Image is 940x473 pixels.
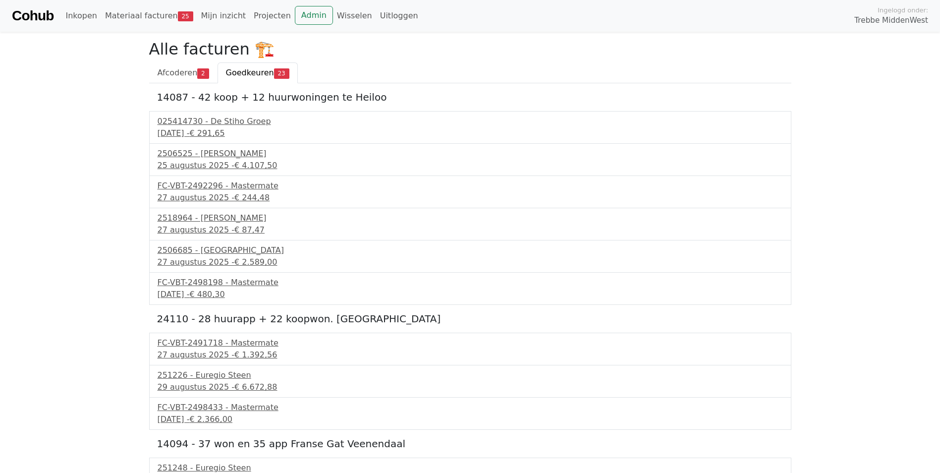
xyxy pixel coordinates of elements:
[158,116,783,139] a: 025414730 - De Stiho Groep[DATE] -€ 291,65
[234,350,277,359] span: € 1.392,56
[234,257,277,267] span: € 2.589,00
[101,6,197,26] a: Materiaal facturen25
[158,337,783,361] a: FC-VBT-2491718 - Mastermate27 augustus 2025 -€ 1.392,56
[197,6,250,26] a: Mijn inzicht
[226,68,274,77] span: Goedkeuren
[158,369,783,393] a: 251226 - Euregio Steen29 augustus 2025 -€ 6.672,88
[189,290,224,299] span: € 480,30
[376,6,422,26] a: Uitloggen
[149,62,218,83] a: Afcoderen2
[158,402,783,425] a: FC-VBT-2498433 - Mastermate[DATE] -€ 2.366,00
[333,6,376,26] a: Wisselen
[158,148,783,160] div: 2506525 - [PERSON_NAME]
[189,128,224,138] span: € 291,65
[157,438,783,450] h5: 14094 - 37 won en 35 app Franse Gat Veenendaal
[218,62,298,83] a: Goedkeuren23
[158,349,783,361] div: 27 augustus 2025 -
[158,148,783,172] a: 2506525 - [PERSON_NAME]25 augustus 2025 -€ 4.107,50
[158,381,783,393] div: 29 augustus 2025 -
[274,68,289,78] span: 23
[197,68,209,78] span: 2
[158,180,783,204] a: FC-VBT-2492296 - Mastermate27 augustus 2025 -€ 244,48
[158,277,783,300] a: FC-VBT-2498198 - Mastermate[DATE] -€ 480,30
[12,4,54,28] a: Cohub
[158,256,783,268] div: 27 augustus 2025 -
[158,277,783,289] div: FC-VBT-2498198 - Mastermate
[189,414,232,424] span: € 2.366,00
[158,68,198,77] span: Afcoderen
[158,127,783,139] div: [DATE] -
[250,6,295,26] a: Projecten
[234,193,270,202] span: € 244,48
[234,382,277,392] span: € 6.672,88
[158,402,783,414] div: FC-VBT-2498433 - Mastermate
[157,91,783,103] h5: 14087 - 42 koop + 12 huurwoningen te Heiloo
[158,369,783,381] div: 251226 - Euregio Steen
[158,212,783,236] a: 2518964 - [PERSON_NAME]27 augustus 2025 -€ 87,47
[158,212,783,224] div: 2518964 - [PERSON_NAME]
[234,161,277,170] span: € 4.107,50
[854,15,928,26] span: Trebbe MiddenWest
[158,192,783,204] div: 27 augustus 2025 -
[61,6,101,26] a: Inkopen
[158,337,783,349] div: FC-VBT-2491718 - Mastermate
[158,289,783,300] div: [DATE] -
[234,225,265,235] span: € 87,47
[158,180,783,192] div: FC-VBT-2492296 - Mastermate
[878,5,928,15] span: Ingelogd onder:
[158,160,783,172] div: 25 augustus 2025 -
[149,40,791,59] h2: Alle facturen 🏗️
[158,224,783,236] div: 27 augustus 2025 -
[158,244,783,268] a: 2506685 - [GEOGRAPHIC_DATA]27 augustus 2025 -€ 2.589,00
[178,11,193,21] span: 25
[295,6,333,25] a: Admin
[158,414,783,425] div: [DATE] -
[158,244,783,256] div: 2506685 - [GEOGRAPHIC_DATA]
[157,313,783,325] h5: 24110 - 28 huurapp + 22 koopwon. [GEOGRAPHIC_DATA]
[158,116,783,127] div: 025414730 - De Stiho Groep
